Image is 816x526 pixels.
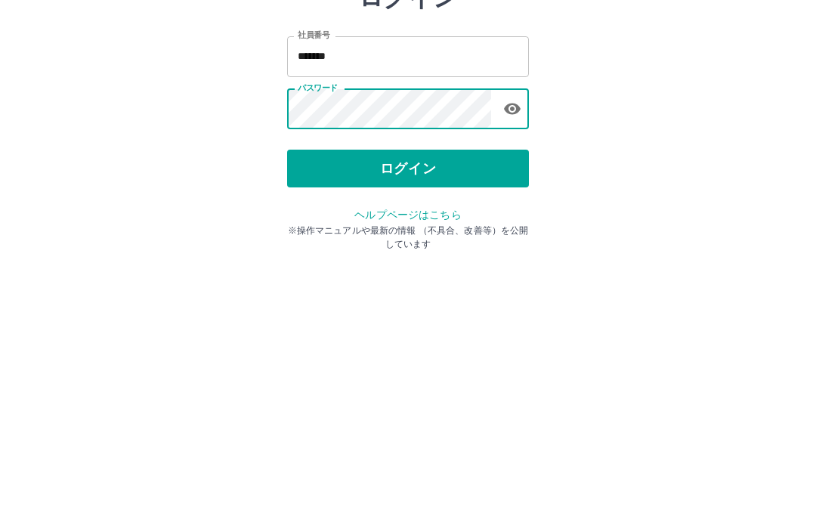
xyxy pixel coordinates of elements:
[354,320,461,333] a: ヘルプページはこちら
[359,95,458,124] h2: ログイン
[298,141,329,153] label: 社員番号
[287,336,529,363] p: ※操作マニュアルや最新の情報 （不具合、改善等）を公開しています
[287,261,529,299] button: ログイン
[298,194,338,206] label: パスワード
